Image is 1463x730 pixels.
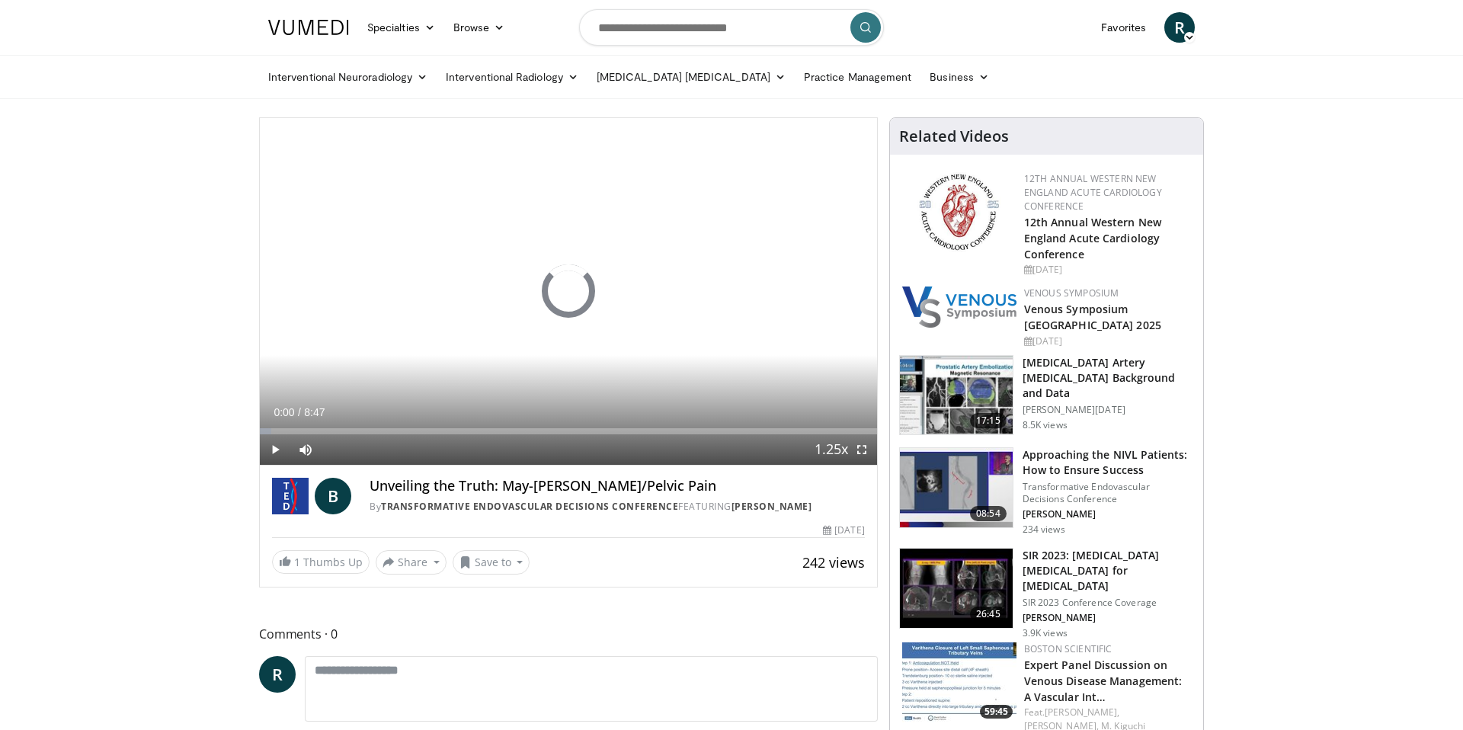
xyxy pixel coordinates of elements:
[1024,263,1191,277] div: [DATE]
[376,550,447,575] button: Share
[816,434,847,465] button: Playback Rate
[900,448,1013,527] img: f9d63ed0-f3bf-4a88-886f-42b94fc7533f.150x105_q85_crop-smart_upscale.jpg
[1023,447,1194,478] h3: Approaching the NIVL Patients: How to Ensure Success
[899,127,1009,146] h4: Related Videos
[1024,642,1112,655] a: Boston Scientific
[444,12,514,43] a: Browse
[260,434,290,465] button: Play
[1023,627,1068,639] p: 3.9K views
[970,413,1007,428] span: 17:15
[1023,419,1068,431] p: 8.5K views
[902,287,1016,328] img: 38765b2d-a7cd-4379-b3f3-ae7d94ee6307.png.150x105_q85_autocrop_double_scale_upscale_version-0.2.png
[902,642,1016,722] img: 7755e743-dd2f-4a46-b035-1157ed8bc16a.150x105_q85_crop-smart_upscale.jpg
[268,20,349,35] img: VuMedi Logo
[260,118,877,466] video-js: Video Player
[259,656,296,693] a: R
[823,523,864,537] div: [DATE]
[970,607,1007,622] span: 26:45
[274,406,294,418] span: 0:00
[920,62,998,92] a: Business
[1023,612,1194,624] p: [PERSON_NAME]
[847,434,877,465] button: Fullscreen
[917,172,1001,252] img: 0954f259-7907-4053-a817-32a96463ecc8.png.150x105_q85_autocrop_double_scale_upscale_version-0.2.png
[358,12,444,43] a: Specialties
[370,478,865,495] h4: Unveiling the Truth: May-[PERSON_NAME]/Pelvic Pain
[1023,508,1194,520] p: [PERSON_NAME]
[370,500,865,514] div: By FEATURING
[1092,12,1155,43] a: Favorites
[970,506,1007,521] span: 08:54
[587,62,795,92] a: [MEDICAL_DATA] [MEDICAL_DATA]
[1023,404,1194,416] p: [PERSON_NAME][DATE]
[1024,172,1162,213] a: 12th Annual Western New England Acute Cardiology Conference
[259,62,437,92] a: Interventional Neuroradiology
[579,9,884,46] input: Search topics, interventions
[899,355,1194,436] a: 17:15 [MEDICAL_DATA] Artery [MEDICAL_DATA] Background and Data [PERSON_NAME][DATE] 8.5K views
[900,549,1013,628] img: be6b0377-cdfe-4f7b-8050-068257d09c09.150x105_q85_crop-smart_upscale.jpg
[1023,597,1194,609] p: SIR 2023 Conference Coverage
[1023,481,1194,505] p: Transformative Endovascular Decisions Conference
[437,62,587,92] a: Interventional Radiology
[1024,287,1119,299] a: Venous Symposium
[1045,706,1119,719] a: [PERSON_NAME],
[731,500,812,513] a: [PERSON_NAME]
[802,553,865,572] span: 242 views
[1024,658,1183,704] a: Expert Panel Discussion on Venous Disease Management: A Vascular Int…
[1024,335,1191,348] div: [DATE]
[795,62,920,92] a: Practice Management
[260,428,877,434] div: Progress Bar
[1024,215,1161,261] a: 12th Annual Western New England Acute Cardiology Conference
[294,555,300,569] span: 1
[298,406,301,418] span: /
[1024,302,1161,332] a: Venous Symposium [GEOGRAPHIC_DATA] 2025
[980,705,1013,719] span: 59:45
[902,642,1016,722] a: 59:45
[1164,12,1195,43] a: R
[900,356,1013,435] img: 2c9e911a-87a5-4113-a55f-40ade2b86016.150x105_q85_crop-smart_upscale.jpg
[899,548,1194,639] a: 26:45 SIR 2023: [MEDICAL_DATA] [MEDICAL_DATA] for [MEDICAL_DATA] SIR 2023 Conference Coverage [PE...
[1023,523,1065,536] p: 234 views
[453,550,530,575] button: Save to
[304,406,325,418] span: 8:47
[259,624,878,644] span: Comments 0
[272,478,309,514] img: Transformative Endovascular Decisions Conference
[899,447,1194,536] a: 08:54 Approaching the NIVL Patients: How to Ensure Success Transformative Endovascular Decisions ...
[1023,355,1194,401] h3: [MEDICAL_DATA] Artery [MEDICAL_DATA] Background and Data
[272,550,370,574] a: 1 Thumbs Up
[290,434,321,465] button: Mute
[1023,548,1194,594] h3: SIR 2023: [MEDICAL_DATA] [MEDICAL_DATA] for [MEDICAL_DATA]
[315,478,351,514] a: B
[381,500,678,513] a: Transformative Endovascular Decisions Conference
